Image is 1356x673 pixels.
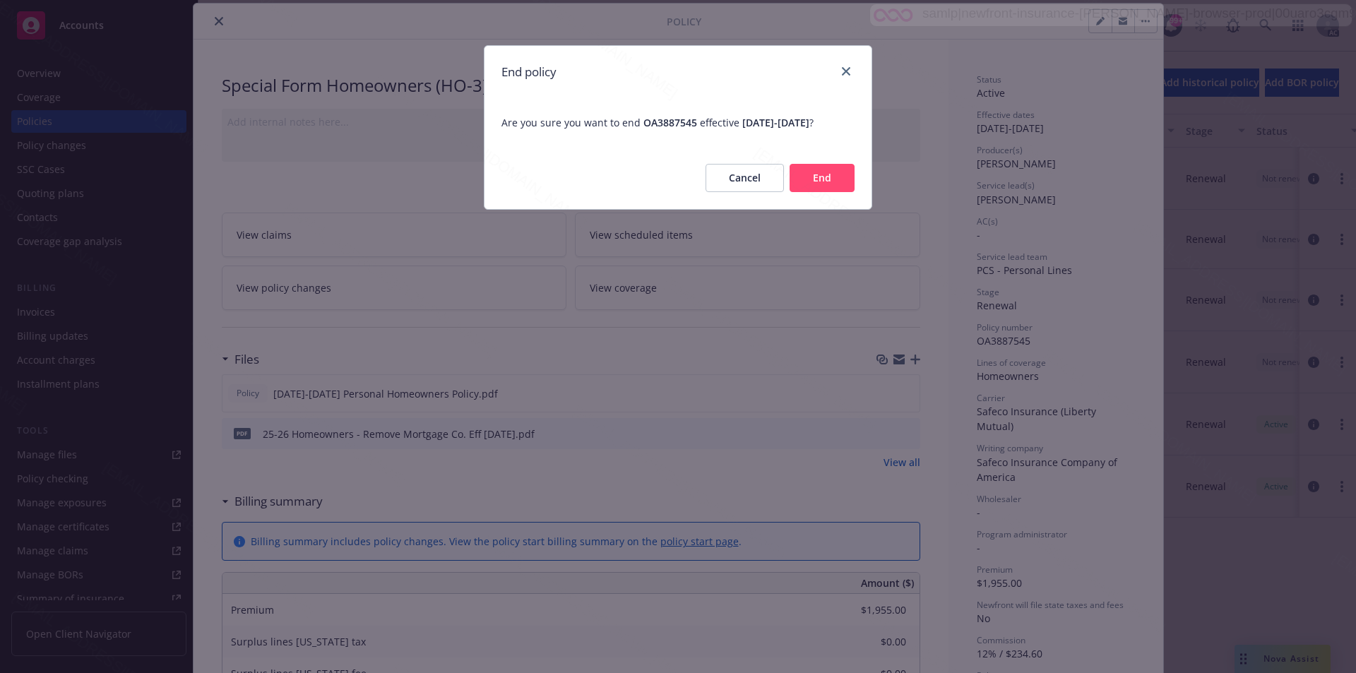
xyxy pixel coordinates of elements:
[501,63,557,81] h1: End policy
[484,98,872,147] span: Are you sure you want to end effective ?
[790,164,855,192] button: End
[838,63,855,80] a: close
[643,116,697,129] span: OA3887545
[706,164,784,192] button: Cancel
[742,116,809,129] span: [DATE] - [DATE]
